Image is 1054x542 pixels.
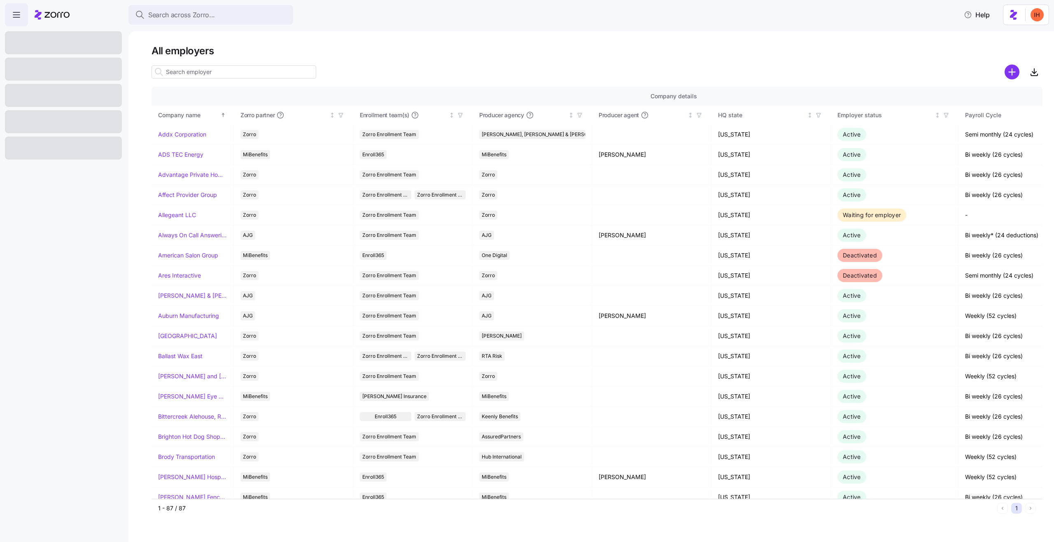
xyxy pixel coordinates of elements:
[997,503,1008,514] button: Previous page
[362,352,409,361] span: Zorro Enrollment Team
[158,352,203,360] a: Ballast Wax East
[482,190,495,199] span: Zorro
[243,130,256,139] span: Zorro
[362,251,384,260] span: Enroll365
[362,291,416,300] span: Zorro Enrollment Team
[1011,503,1022,514] button: 1
[243,352,256,361] span: Zorro
[711,346,831,366] td: [US_STATE]
[482,271,495,280] span: Zorro
[482,211,495,220] span: Zorro
[362,190,409,199] span: Zorro Enrollment Team
[711,286,831,306] td: [US_STATE]
[843,453,861,460] span: Active
[592,106,711,125] th: Producer agentNot sorted
[479,111,524,119] span: Producer agency
[482,452,522,461] span: Hub International
[711,427,831,447] td: [US_STATE]
[711,106,831,125] th: HQ stateNot sorted
[158,392,227,401] a: [PERSON_NAME] Eye Associates
[417,190,464,199] span: Zorro Enrollment Experts
[158,473,227,481] a: [PERSON_NAME] Hospitality
[482,291,492,300] span: AJG
[353,106,473,125] th: Enrollment team(s)Not sorted
[243,432,256,441] span: Zorro
[243,231,253,240] span: AJG
[711,225,831,246] td: [US_STATE]
[843,232,861,239] span: Active
[362,311,416,320] span: Zorro Enrollment Team
[843,473,861,480] span: Active
[843,151,861,158] span: Active
[243,170,256,179] span: Zorro
[158,372,227,380] a: [PERSON_NAME] and [PERSON_NAME]'s Furniture
[243,473,268,482] span: MiBenefits
[243,452,256,461] span: Zorro
[158,292,227,300] a: [PERSON_NAME] & [PERSON_NAME]'s
[843,272,877,279] span: Deactivated
[128,5,293,25] button: Search across Zorro...
[362,392,427,401] span: [PERSON_NAME] Insurance
[158,493,227,501] a: [PERSON_NAME] Fence Company
[482,331,522,340] span: [PERSON_NAME]
[964,10,990,20] span: Help
[843,211,901,218] span: Waiting for employer
[843,413,861,420] span: Active
[362,271,416,280] span: Zorro Enrollment Team
[148,10,215,20] span: Search across Zorro...
[362,452,416,461] span: Zorro Enrollment Team
[449,112,455,118] div: Not sorted
[482,130,610,139] span: [PERSON_NAME], [PERSON_NAME] & [PERSON_NAME]
[362,150,384,159] span: Enroll365
[711,407,831,427] td: [US_STATE]
[592,225,711,246] td: [PERSON_NAME]
[362,130,416,139] span: Zorro Enrollment Team
[329,112,335,118] div: Not sorted
[843,493,861,500] span: Active
[243,211,256,220] span: Zorro
[158,412,227,421] a: Bittercreek Alehouse, Red Feather Lounge, Diablo & Sons Saloon
[240,111,275,119] span: Zorro partner
[482,150,506,159] span: MiBenefits
[152,44,1042,57] h1: All employers
[482,372,495,381] span: Zorro
[843,312,861,319] span: Active
[592,306,711,326] td: [PERSON_NAME]
[158,332,217,340] a: [GEOGRAPHIC_DATA]
[957,7,996,23] button: Help
[1031,8,1044,21] img: f3711480c2c985a33e19d88a07d4c111
[362,231,416,240] span: Zorro Enrollment Team
[158,151,203,159] a: ADS TEC Energy
[158,130,206,139] a: Addx Corporation
[158,251,218,259] a: American Salon Group
[482,311,492,320] span: AJG
[843,433,861,440] span: Active
[362,473,384,482] span: Enroll365
[711,306,831,326] td: [US_STATE]
[152,106,234,125] th: Company nameSorted ascending
[965,111,1052,120] div: Payroll Cycle
[158,453,215,461] a: Brody Transportation
[711,266,831,286] td: [US_STATE]
[375,412,396,421] span: Enroll365
[843,191,861,198] span: Active
[243,493,268,502] span: MiBenefits
[158,171,227,179] a: Advantage Private Home Care
[711,487,831,507] td: [US_STATE]
[362,432,416,441] span: Zorro Enrollment Team
[843,252,877,259] span: Deactivated
[243,291,253,300] span: AJG
[1005,65,1019,79] svg: add icon
[843,393,861,400] span: Active
[843,332,861,339] span: Active
[362,331,416,340] span: Zorro Enrollment Team
[362,211,416,220] span: Zorro Enrollment Team
[711,125,831,145] td: [US_STATE]
[592,145,711,165] td: [PERSON_NAME]
[158,231,227,239] a: Always On Call Answering Service
[711,366,831,387] td: [US_STATE]
[1025,503,1036,514] button: Next page
[482,352,502,361] span: RTA Risk
[482,473,506,482] span: MiBenefits
[711,246,831,266] td: [US_STATE]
